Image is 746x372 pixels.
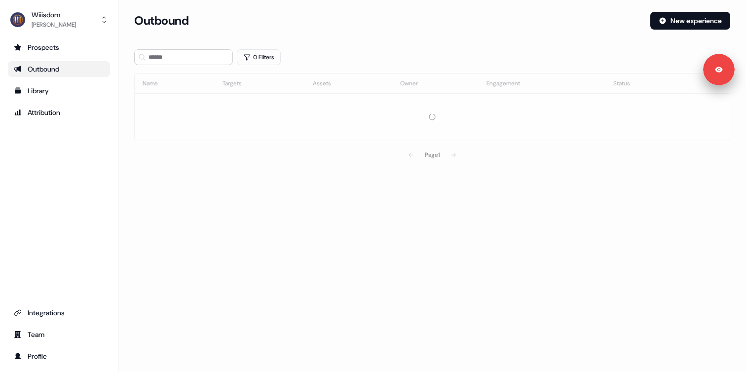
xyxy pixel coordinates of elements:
h3: Outbound [134,13,188,28]
div: Outbound [14,64,104,74]
button: 0 Filters [237,49,281,65]
div: Prospects [14,42,104,52]
button: New experience [650,12,730,30]
a: Go to templates [8,83,110,99]
div: Team [14,330,104,339]
a: Go to attribution [8,105,110,120]
div: Profile [14,351,104,361]
button: Wiiisdom[PERSON_NAME] [8,8,110,32]
div: Wiiisdom [32,10,76,20]
a: Go to prospects [8,39,110,55]
div: Integrations [14,308,104,318]
a: Go to profile [8,348,110,364]
a: Go to outbound experience [8,61,110,77]
a: Go to team [8,327,110,342]
div: [PERSON_NAME] [32,20,76,30]
a: Go to integrations [8,305,110,321]
div: Attribution [14,108,104,117]
div: Library [14,86,104,96]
